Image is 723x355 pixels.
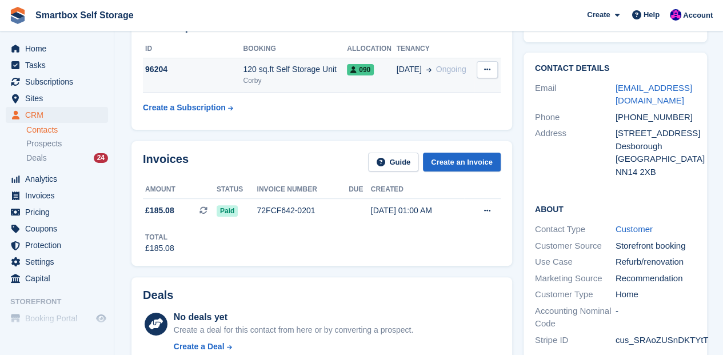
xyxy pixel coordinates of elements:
[347,64,374,75] span: 090
[25,221,94,237] span: Coupons
[535,334,616,347] div: Stripe ID
[25,171,94,187] span: Analytics
[6,237,108,253] a: menu
[174,324,413,336] div: Create a deal for this contact from here or by converting a prospect.
[616,127,696,140] div: [STREET_ADDRESS]
[535,256,616,269] div: Use Case
[423,153,501,171] a: Create an Invoice
[397,63,422,75] span: [DATE]
[616,272,696,285] div: Recommendation
[6,254,108,270] a: menu
[25,237,94,253] span: Protection
[535,223,616,236] div: Contact Type
[616,224,653,234] a: Customer
[145,242,174,254] div: £185.08
[397,40,474,58] th: Tenancy
[6,57,108,73] a: menu
[25,57,94,73] span: Tasks
[25,107,94,123] span: CRM
[616,153,696,166] div: [GEOGRAPHIC_DATA]
[145,205,174,217] span: £185.08
[6,74,108,90] a: menu
[25,188,94,204] span: Invoices
[6,188,108,204] a: menu
[145,232,174,242] div: Total
[535,203,696,214] h2: About
[10,296,114,308] span: Storefront
[6,221,108,237] a: menu
[535,288,616,301] div: Customer Type
[6,41,108,57] a: menu
[9,7,26,24] img: stora-icon-8386f47178a22dfd0bd8f6a31ec36ba5ce8667c1dd55bd0f319d3a0aa187defe.svg
[347,40,396,58] th: Allocation
[143,102,226,114] div: Create a Subscription
[616,288,696,301] div: Home
[174,341,225,353] div: Create a Deal
[6,171,108,187] a: menu
[535,305,616,330] div: Accounting Nominal Code
[587,9,610,21] span: Create
[26,153,47,163] span: Deals
[436,65,466,74] span: Ongoing
[616,166,696,179] div: NN14 2XB
[616,256,696,269] div: Refurb/renovation
[25,254,94,270] span: Settings
[217,205,238,217] span: Paid
[31,6,138,25] a: Smartbox Self Storage
[535,111,616,124] div: Phone
[616,240,696,253] div: Storefront booking
[535,272,616,285] div: Marketing Source
[535,240,616,253] div: Customer Source
[257,181,349,199] th: Invoice number
[670,9,681,21] img: Sam Austin
[368,153,418,171] a: Guide
[26,125,108,135] a: Contacts
[26,138,62,149] span: Prospects
[371,181,464,199] th: Created
[6,107,108,123] a: menu
[349,181,371,199] th: Due
[6,310,108,326] a: menu
[25,41,94,57] span: Home
[94,312,108,325] a: Preview store
[616,140,696,153] div: Desborough
[257,205,349,217] div: 72FCF642-0201
[535,82,616,107] div: Email
[616,305,696,330] div: -
[243,40,347,58] th: Booking
[616,334,696,347] div: cus_SRAoZUSnDKTYtT
[217,181,257,199] th: Status
[683,10,713,21] span: Account
[25,270,94,286] span: Capital
[143,153,189,171] h2: Invoices
[6,90,108,106] a: menu
[243,75,347,86] div: Corby
[371,205,464,217] div: [DATE] 01:00 AM
[143,40,243,58] th: ID
[25,204,94,220] span: Pricing
[143,289,173,302] h2: Deals
[26,152,108,164] a: Deals 24
[616,83,692,106] a: [EMAIL_ADDRESS][DOMAIN_NAME]
[6,204,108,220] a: menu
[174,341,413,353] a: Create a Deal
[25,310,94,326] span: Booking Portal
[6,270,108,286] a: menu
[535,64,696,73] h2: Contact Details
[25,90,94,106] span: Sites
[243,63,347,75] div: 120 sq.ft Self Storage Unit
[174,310,413,324] div: No deals yet
[535,127,616,178] div: Address
[94,153,108,163] div: 24
[26,138,108,150] a: Prospects
[143,97,233,118] a: Create a Subscription
[143,63,243,75] div: 96204
[616,111,696,124] div: [PHONE_NUMBER]
[143,181,217,199] th: Amount
[25,74,94,90] span: Subscriptions
[644,9,660,21] span: Help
